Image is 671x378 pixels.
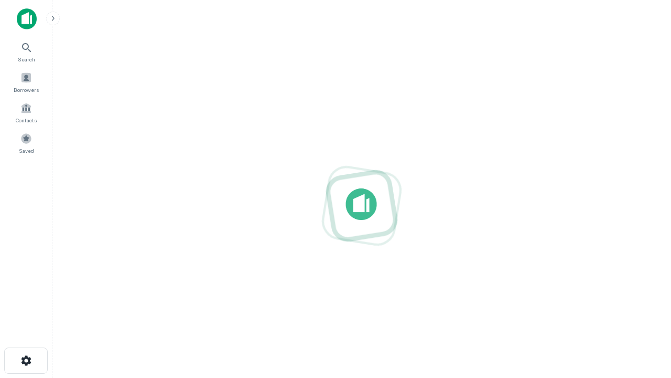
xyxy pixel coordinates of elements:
img: capitalize-icon.png [17,8,37,29]
span: Search [18,55,35,64]
span: Contacts [16,116,37,124]
span: Saved [19,146,34,155]
a: Saved [3,129,49,157]
span: Borrowers [14,86,39,94]
a: Borrowers [3,68,49,96]
a: Search [3,37,49,66]
a: Contacts [3,98,49,127]
iframe: Chat Widget [619,294,671,344]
